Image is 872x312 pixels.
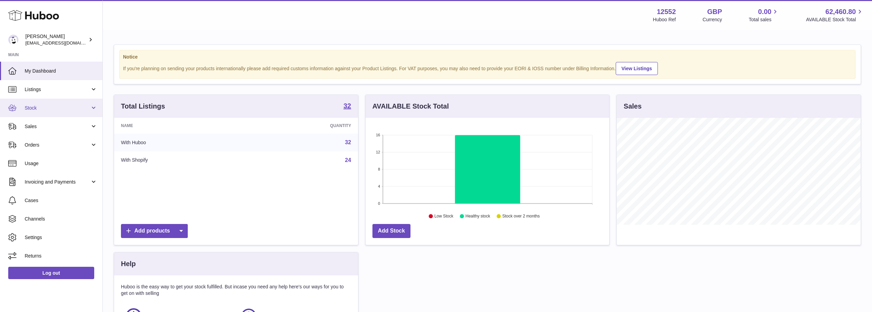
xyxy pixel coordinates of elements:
[434,214,454,219] text: Low Stock
[123,61,852,75] div: If you're planning on sending your products internationally please add required customs informati...
[114,151,246,169] td: With Shopify
[376,150,380,154] text: 12
[25,105,90,111] span: Stock
[806,16,864,23] span: AVAILABLE Stock Total
[378,201,380,205] text: 0
[653,16,676,23] div: Huboo Ref
[123,54,852,60] strong: Notice
[616,62,658,75] a: View Listings
[657,7,676,16] strong: 12552
[25,86,90,93] span: Listings
[372,102,449,111] h3: AVAILABLE Stock Total
[378,184,380,188] text: 4
[703,16,722,23] div: Currency
[825,7,856,16] span: 62,460.80
[465,214,490,219] text: Healthy stock
[25,234,97,241] span: Settings
[8,35,19,45] img: lstamp@selfcare.net.au
[121,224,188,238] a: Add products
[343,102,351,111] a: 32
[25,160,97,167] span: Usage
[707,7,722,16] strong: GBP
[806,7,864,23] a: 62,460.80 AVAILABLE Stock Total
[8,267,94,279] a: Log out
[343,102,351,109] strong: 32
[25,68,97,74] span: My Dashboard
[345,139,351,145] a: 32
[121,102,165,111] h3: Total Listings
[25,40,101,46] span: [EMAIL_ADDRESS][DOMAIN_NAME]
[25,253,97,259] span: Returns
[121,284,351,297] p: Huboo is the easy way to get your stock fulfilled. But incase you need any help here's our ways f...
[25,179,90,185] span: Invoicing and Payments
[25,197,97,204] span: Cases
[25,216,97,222] span: Channels
[345,157,351,163] a: 24
[246,118,358,134] th: Quantity
[114,134,246,151] td: With Huboo
[749,16,779,23] span: Total sales
[502,214,540,219] text: Stock over 2 months
[376,133,380,137] text: 16
[25,142,90,148] span: Orders
[624,102,641,111] h3: Sales
[121,259,136,269] h3: Help
[25,33,87,46] div: [PERSON_NAME]
[372,224,410,238] a: Add Stock
[114,118,246,134] th: Name
[749,7,779,23] a: 0.00 Total sales
[758,7,772,16] span: 0.00
[25,123,90,130] span: Sales
[378,167,380,171] text: 8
